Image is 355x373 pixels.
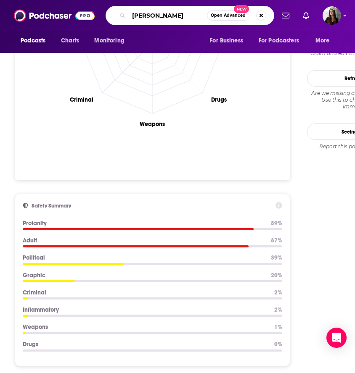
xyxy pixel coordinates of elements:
[23,254,264,261] p: Political
[259,35,299,47] span: For Podcasters
[94,35,124,47] span: Monitoring
[210,35,243,47] span: For Business
[274,323,282,331] p: 1 %
[23,220,264,227] p: Profanity
[253,33,311,49] button: open menu
[23,306,268,313] p: Inflammatory
[32,202,272,209] h2: Safety Summary
[271,237,282,244] p: 87 %
[23,341,268,348] p: Drugs
[271,220,282,227] p: 89 %
[56,33,84,49] a: Charts
[211,96,227,103] text: Drugs
[140,121,165,128] text: Weapons
[106,6,274,25] div: Search podcasts, credits, & more...
[207,11,249,21] button: Open AdvancedNew
[14,8,95,24] img: Podchaser - Follow, Share and Rate Podcasts
[310,33,340,49] button: open menu
[70,96,93,103] text: Criminal
[323,6,341,25] img: User Profile
[299,8,313,23] a: Show notifications dropdown
[315,35,330,47] span: More
[23,237,264,244] p: Adult
[204,33,254,49] button: open menu
[274,306,282,313] p: 2 %
[211,13,246,18] span: Open Advanced
[323,6,341,25] button: Show profile menu
[274,341,282,348] p: 0 %
[23,289,268,296] p: Criminal
[274,289,282,296] p: 2 %
[129,9,207,22] input: Search podcasts, credits, & more...
[23,323,268,331] p: Weapons
[88,33,135,49] button: open menu
[21,35,45,47] span: Podcasts
[326,328,347,348] div: Open Intercom Messenger
[23,272,264,279] p: Graphic
[271,272,282,279] p: 20 %
[61,35,79,47] span: Charts
[323,6,341,25] span: Logged in as bnmartinn
[234,5,249,13] span: New
[15,33,56,49] button: open menu
[278,8,293,23] a: Show notifications dropdown
[271,254,282,261] p: 39 %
